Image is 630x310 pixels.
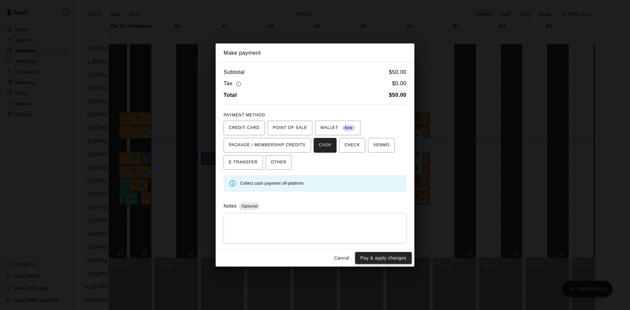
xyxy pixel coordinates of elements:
button: CASH [314,138,337,153]
span: Optional [239,204,260,209]
span: WALLET [320,123,355,133]
span: CHECK [344,140,360,151]
b: $ 50.00 [389,92,406,98]
span: POINT OF SALE [273,123,307,133]
button: PACKAGE / MEMBERSHIP CREDITS [224,138,311,153]
span: PAYMENT METHOD [224,113,265,117]
b: Total [224,92,237,98]
button: POINT OF SALE [268,121,312,135]
h6: Tax [224,79,243,88]
button: CREDIT CARD [224,121,265,135]
h6: $ 50.00 [389,68,406,77]
button: Pay & apply changes [355,252,412,264]
span: E-TRANSFER [229,157,258,168]
label: Notes [224,203,236,209]
button: WALLET New [315,121,360,135]
span: New [342,124,355,133]
span: VENMO [373,140,390,151]
button: E-TRANSFER [224,155,263,170]
button: CHECK [339,138,365,153]
span: PACKAGE / MEMBERSHIP CREDITS [229,140,306,151]
span: Collect cash payment off-platform [240,181,304,186]
span: OTHER [271,157,287,168]
button: Cancel [331,252,352,264]
span: CASH [319,140,331,151]
button: VENMO [368,138,395,153]
h2: Make payment [216,43,414,63]
h6: $ 0.00 [392,79,406,88]
button: OTHER [266,155,292,170]
h6: Subtotal [224,68,245,77]
span: CREDIT CARD [229,123,260,133]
